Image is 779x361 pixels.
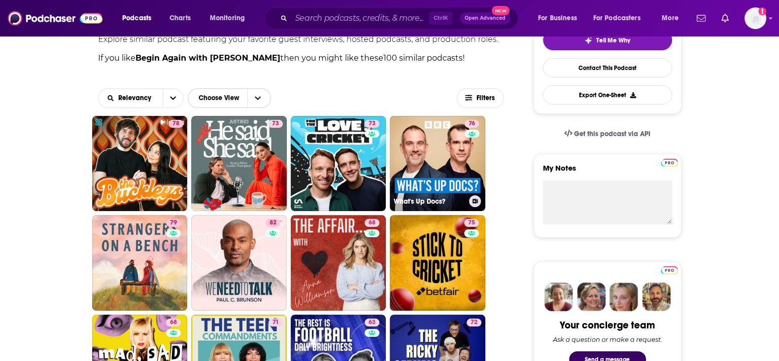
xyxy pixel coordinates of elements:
span: 75 [468,218,475,228]
strong: Begin Again with [PERSON_NAME] [135,53,280,63]
button: Show profile menu [745,7,766,29]
h2: Choose View [188,88,277,108]
p: If you like then you might like these 100 similar podcasts ! [98,52,505,65]
span: Monitoring [210,11,245,25]
p: Explore similar podcast featuring your favorite guest interviews, hosted podcasts, and production... [98,35,505,44]
a: 75 [390,215,485,311]
div: Your concierge team [560,319,655,331]
a: Show notifications dropdown [717,10,733,27]
button: Export One-Sheet [543,85,672,105]
a: 63 [365,319,379,326]
button: tell me why sparkleTell Me Why [543,30,672,50]
span: For Business [538,11,577,25]
button: open menu [587,10,655,26]
img: User Profile [745,7,766,29]
a: 68 [166,319,181,326]
button: Open AdvancedNew [460,12,510,24]
button: open menu [531,10,589,26]
button: open menu [99,95,163,102]
span: 63 [369,318,375,327]
a: 73 [365,120,379,128]
span: Logged in as EPilcher [745,7,766,29]
a: 68 [365,219,379,227]
img: Jules Profile [610,283,638,311]
a: 79 [166,219,181,227]
a: 73 [268,120,283,128]
span: New [492,6,509,15]
span: 82 [270,218,276,228]
span: 68 [170,318,177,327]
a: 76What's Up Docs? [390,116,485,212]
a: 73 [291,116,386,212]
img: tell me why sparkle [584,36,592,44]
button: Choose View [188,88,271,108]
span: Relevancy [118,95,155,102]
a: Get this podcast via API [556,122,659,146]
button: open menu [655,10,691,26]
span: 76 [469,119,475,129]
a: 78 [92,116,188,212]
a: 72 [467,319,481,326]
input: Search podcasts, credits, & more... [291,10,429,26]
button: open menu [163,89,183,108]
span: Charts [169,11,191,25]
a: Pro website [661,157,678,167]
span: 68 [369,218,375,228]
button: open menu [203,10,258,26]
img: Podchaser Pro [661,159,678,167]
label: My Notes [543,163,672,180]
span: For Podcasters [593,11,641,25]
img: Sydney Profile [544,283,573,311]
span: 79 [170,218,177,228]
img: Podchaser Pro [661,266,678,274]
a: 75 [464,219,479,227]
img: Jon Profile [642,283,671,311]
a: Pro website [661,265,678,274]
span: 73 [369,119,375,129]
a: Show notifications dropdown [693,10,710,27]
span: Ctrl K [429,12,452,25]
span: 78 [172,119,179,129]
span: 72 [471,318,477,327]
h3: What's Up Docs? [394,197,465,206]
a: Charts [163,10,197,26]
svg: Add a profile image [758,7,766,15]
div: Search podcasts, credits, & more... [273,7,528,30]
a: 71 [269,319,283,326]
span: More [662,11,678,25]
span: Choose View [191,90,247,107]
button: Filters [457,88,504,108]
span: 73 [272,119,279,129]
h2: Choose List sort [98,88,184,108]
div: Ask a question or make a request. [553,335,662,343]
a: 78 [169,120,183,128]
a: 82 [191,215,287,311]
span: Get this podcast via API [574,130,650,138]
span: Filters [476,95,496,102]
img: Podchaser - Follow, Share and Rate Podcasts [8,9,102,28]
a: Contact This Podcast [543,58,672,77]
span: Tell Me Why [596,36,630,44]
span: 71 [272,318,279,327]
a: 68 [291,215,386,311]
a: 82 [266,219,280,227]
a: 79 [92,215,188,311]
button: open menu [115,10,164,26]
span: Open Advanced [465,16,506,21]
a: 76 [465,120,479,128]
span: Podcasts [122,11,151,25]
img: Barbara Profile [577,283,606,311]
a: 73 [191,116,287,212]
